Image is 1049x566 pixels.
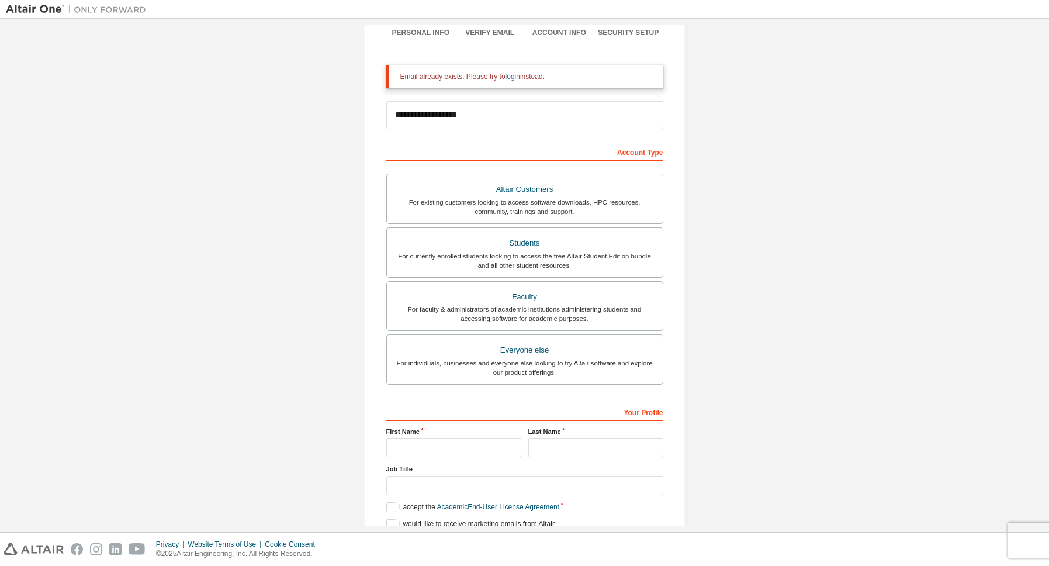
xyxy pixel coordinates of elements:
[506,73,520,81] a: login
[394,358,656,377] div: For individuals, businesses and everyone else looking to try Altair software and explore our prod...
[394,235,656,251] div: Students
[394,251,656,270] div: For currently enrolled students looking to access the free Altair Student Edition bundle and all ...
[129,543,146,555] img: youtube.svg
[6,4,152,15] img: Altair One
[394,289,656,305] div: Faculty
[156,549,322,559] p: © 2025 Altair Engineering, Inc. All Rights Reserved.
[386,402,663,421] div: Your Profile
[386,427,521,436] label: First Name
[525,28,594,37] div: Account Info
[156,540,188,549] div: Privacy
[265,540,321,549] div: Cookie Consent
[4,543,64,555] img: altair_logo.svg
[90,543,102,555] img: instagram.svg
[528,427,663,436] label: Last Name
[188,540,265,549] div: Website Terms of Use
[109,543,122,555] img: linkedin.svg
[394,181,656,198] div: Altair Customers
[400,72,654,81] div: Email already exists. Please try to instead.
[71,543,83,555] img: facebook.svg
[455,28,525,37] div: Verify Email
[386,519,555,529] label: I would like to receive marketing emails from Altair
[386,464,663,474] label: Job Title
[394,342,656,358] div: Everyone else
[394,198,656,216] div: For existing customers looking to access software downloads, HPC resources, community, trainings ...
[386,502,559,512] label: I accept the
[394,305,656,323] div: For faculty & administrators of academic institutions administering students and accessing softwa...
[386,28,456,37] div: Personal Info
[437,503,559,511] a: Academic End-User License Agreement
[386,142,663,161] div: Account Type
[594,28,663,37] div: Security Setup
